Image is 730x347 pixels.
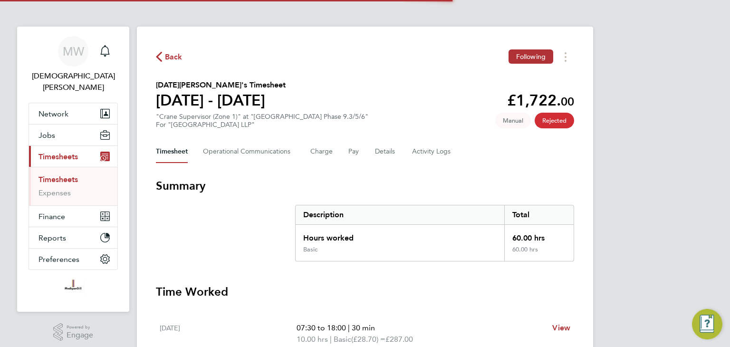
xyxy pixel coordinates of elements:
[156,113,368,129] div: "Crane Supervisor (Zone 1)" at "[GEOGRAPHIC_DATA] Phase 9.3/5/6"
[692,309,722,339] button: Engage Resource Center
[375,140,397,163] button: Details
[303,246,317,253] div: Basic
[352,323,375,332] span: 30 min
[348,140,360,163] button: Pay
[504,246,574,261] div: 60.00 hrs
[29,36,118,93] a: MW[DEMOGRAPHIC_DATA][PERSON_NAME]
[156,284,574,299] h3: Time Worked
[156,51,182,63] button: Back
[29,249,117,270] button: Preferences
[38,212,65,221] span: Finance
[330,335,332,344] span: |
[348,323,350,332] span: |
[504,225,574,246] div: 60.00 hrs
[385,335,413,344] span: £287.00
[334,334,351,345] span: Basic
[38,255,79,264] span: Preferences
[38,233,66,242] span: Reports
[38,131,55,140] span: Jobs
[17,27,129,312] nav: Main navigation
[63,45,84,58] span: MW
[295,205,574,261] div: Summary
[552,322,570,334] a: View
[67,323,93,331] span: Powered by
[412,140,452,163] button: Activity Logs
[156,140,188,163] button: Timesheet
[29,206,117,227] button: Finance
[156,91,286,110] h1: [DATE] - [DATE]
[67,331,93,339] span: Engage
[165,51,182,63] span: Back
[29,146,117,167] button: Timesheets
[504,205,574,224] div: Total
[53,323,94,341] a: Powered byEngage
[156,121,368,129] div: For "[GEOGRAPHIC_DATA] LLP"
[509,49,553,64] button: Following
[203,140,295,163] button: Operational Communications
[29,167,117,205] div: Timesheets
[156,178,574,193] h3: Summary
[29,125,117,145] button: Jobs
[561,95,574,108] span: 00
[38,188,71,197] a: Expenses
[156,79,286,91] h2: [DATE][PERSON_NAME]'s Timesheet
[160,322,297,345] div: [DATE]
[297,323,346,332] span: 07:30 to 18:00
[297,335,328,344] span: 10.00 hrs
[29,103,117,124] button: Network
[516,52,546,61] span: Following
[62,280,84,295] img: madigangill-logo-retina.png
[535,113,574,128] span: This timesheet has been rejected.
[557,49,574,64] button: Timesheets Menu
[29,280,118,295] a: Go to home page
[38,152,78,161] span: Timesheets
[507,91,574,109] app-decimal: £1,722.
[29,227,117,248] button: Reports
[495,113,531,128] span: This timesheet was manually created.
[29,70,118,93] span: Matthew Wise
[310,140,333,163] button: Charge
[296,205,504,224] div: Description
[38,109,68,118] span: Network
[38,175,78,184] a: Timesheets
[351,335,385,344] span: (£28.70) =
[552,323,570,332] span: View
[296,225,504,246] div: Hours worked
